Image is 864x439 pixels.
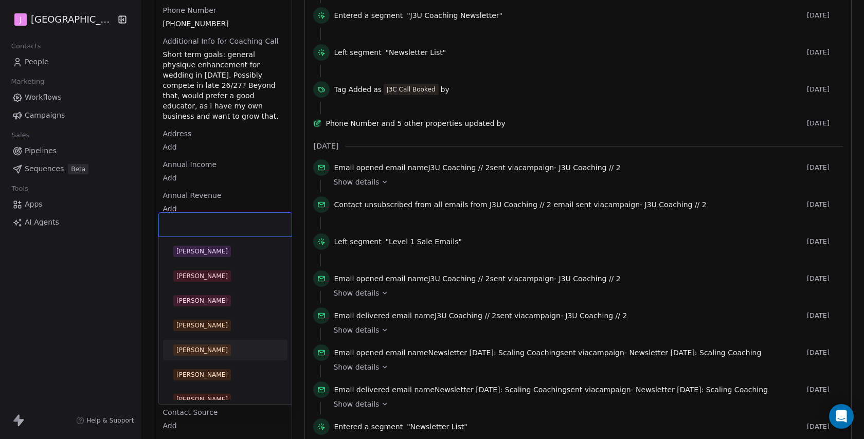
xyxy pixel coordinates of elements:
[176,296,228,305] div: [PERSON_NAME]
[163,241,287,410] div: Suggestions
[176,271,228,281] div: [PERSON_NAME]
[176,321,228,330] div: [PERSON_NAME]
[176,247,228,256] div: [PERSON_NAME]
[176,345,228,355] div: [PERSON_NAME]
[176,395,228,404] div: [PERSON_NAME]
[176,370,228,379] div: [PERSON_NAME]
